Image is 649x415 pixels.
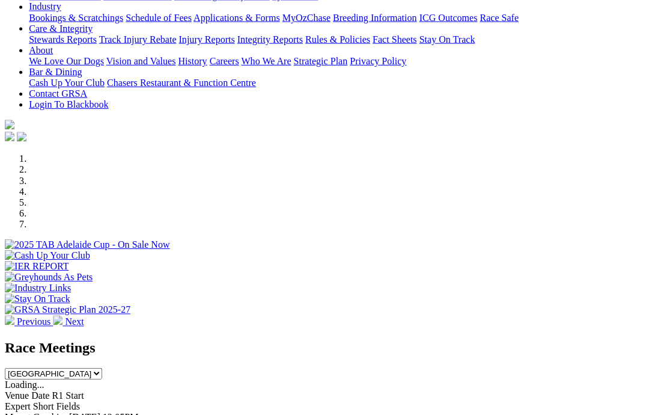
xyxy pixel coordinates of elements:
[240,55,290,66] a: Who We Are
[29,55,644,66] div: About
[5,292,70,303] img: Stay On Track
[5,131,14,141] img: facebook.svg
[29,88,87,98] a: Contact GRSA
[5,303,130,314] img: GRSA Strategic Plan 2025-27
[29,77,104,87] a: Cash Up Your Club
[5,338,644,354] h2: Race Meetings
[349,55,405,66] a: Privacy Policy
[106,55,175,66] a: Vision and Values
[304,34,369,44] a: Rules & Policies
[29,34,96,44] a: Stewards Reports
[106,77,255,87] a: Chasers Restaurant & Function Centre
[31,389,49,399] span: Date
[418,34,473,44] a: Stay On Track
[5,315,53,325] a: Previous
[236,34,302,44] a: Integrity Reports
[5,314,14,324] img: chevron-left-pager-white.svg
[5,238,169,249] img: 2025 TAB Adelaide Cup - On Sale Now
[52,389,84,399] span: R1 Start
[65,315,84,325] span: Next
[478,12,516,22] a: Race Safe
[29,55,103,66] a: We Love Our Dogs
[29,34,644,45] div: Care & Integrity
[29,77,644,88] div: Bar & Dining
[209,55,238,66] a: Careers
[29,45,53,55] a: About
[5,119,14,129] img: logo-grsa-white.png
[53,315,84,325] a: Next
[177,55,206,66] a: History
[5,399,31,410] span: Expert
[29,99,108,109] a: Login To Blackbook
[5,260,69,271] img: IER REPORT
[17,315,50,325] span: Previous
[99,34,175,44] a: Track Injury Rebate
[5,389,29,399] span: Venue
[125,12,190,22] a: Schedule of Fees
[178,34,234,44] a: Injury Reports
[193,12,279,22] a: Applications & Forms
[371,34,415,44] a: Fact Sheets
[5,271,93,281] img: Greyhounds As Pets
[29,1,61,11] a: Industry
[5,249,90,260] img: Cash Up Your Club
[281,12,329,22] a: MyOzChase
[17,131,26,141] img: twitter.svg
[29,12,644,23] div: Industry
[29,66,82,76] a: Bar & Dining
[56,399,79,410] span: Fields
[332,12,415,22] a: Breeding Information
[29,23,93,33] a: Care & Integrity
[29,12,123,22] a: Bookings & Scratchings
[5,378,44,388] span: Loading...
[293,55,346,66] a: Strategic Plan
[53,314,62,324] img: chevron-right-pager-white.svg
[5,281,71,292] img: Industry Links
[33,399,54,410] span: Short
[418,12,475,22] a: ICG Outcomes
